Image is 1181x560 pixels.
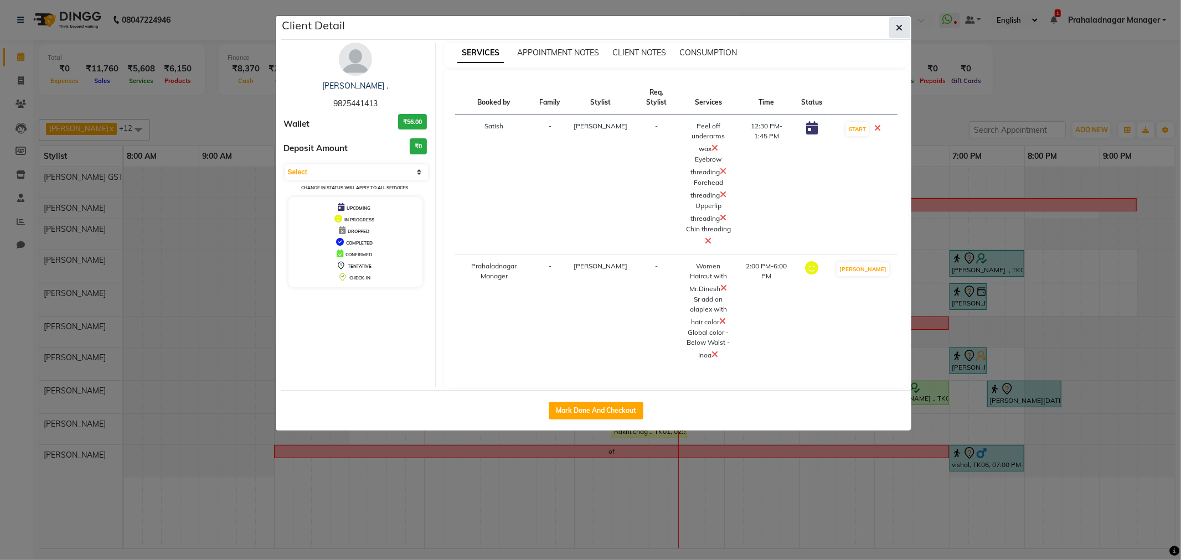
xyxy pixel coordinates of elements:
[635,255,679,368] td: -
[282,17,345,34] h5: Client Detail
[533,255,568,368] td: -
[345,252,372,257] span: CONFIRMED
[398,114,427,130] h3: ₹56.00
[679,48,737,58] span: CONSUMPTION
[635,115,679,255] td: -
[457,43,504,63] span: SERVICES
[301,185,409,190] small: Change in status will apply to all services.
[738,81,795,115] th: Time
[348,263,372,269] span: TENTATIVE
[322,81,388,91] a: [PERSON_NAME] .
[685,261,731,294] div: Women Haircut with Mr.Dinesh
[846,122,869,136] button: START
[574,122,628,130] span: [PERSON_NAME]
[284,142,348,155] span: Deposit Amount
[333,98,378,108] span: 9825441413
[284,118,310,131] span: Wallet
[685,328,731,361] div: Global color - Below Waist - Inoa
[347,205,370,211] span: UPCOMING
[635,81,679,115] th: Req. Stylist
[837,262,889,276] button: [PERSON_NAME]
[685,224,731,247] div: Chin threading
[568,81,635,115] th: Stylist
[517,48,599,58] span: APPOINTMENT NOTES
[738,255,795,368] td: 2:00 PM-6:00 PM
[685,178,731,201] div: Forehead threading
[346,240,373,246] span: COMPLETED
[344,217,374,222] span: IN PROGRESS
[795,81,829,115] th: Status
[533,115,568,255] td: -
[455,115,533,255] td: Satish
[738,115,795,255] td: 12:30 PM-1:45 PM
[678,81,738,115] th: Services
[549,402,643,419] button: Mark Done And Checkout
[574,262,628,270] span: [PERSON_NAME]
[685,154,731,178] div: Eyebrow threading
[685,121,731,154] div: Peel off underarms wax
[339,43,372,76] img: avatar
[455,255,533,368] td: Prahaladnagar Manager
[685,294,731,328] div: Sr add on olaplex with hair color
[349,275,370,281] span: CHECK-IN
[410,138,427,154] h3: ₹0
[455,81,533,115] th: Booked by
[685,201,731,224] div: Upperlip threading
[533,81,568,115] th: Family
[612,48,666,58] span: CLIENT NOTES
[348,229,369,234] span: DROPPED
